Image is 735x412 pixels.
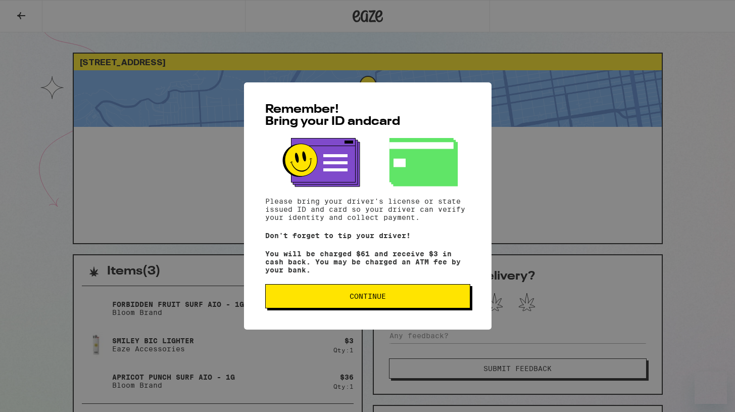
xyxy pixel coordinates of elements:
[265,104,400,128] span: Remember! Bring your ID and card
[265,284,470,308] button: Continue
[265,232,470,240] p: Don't forget to tip your driver!
[695,372,727,404] iframe: Button to launch messaging window
[350,293,386,300] span: Continue
[265,197,470,221] p: Please bring your driver's license or state issued ID and card so your driver can verify your ide...
[265,250,470,274] p: You will be charged $61 and receive $3 in cash back. You may be charged an ATM fee by your bank.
